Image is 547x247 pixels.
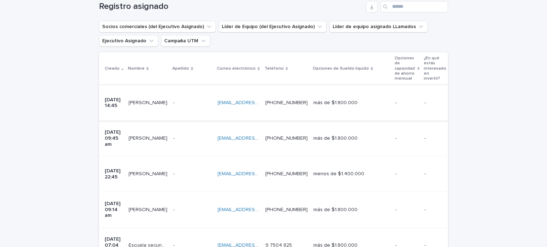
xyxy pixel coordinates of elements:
[265,136,308,141] a: [PHONE_NUMBER]
[395,56,415,81] font: Opciones de capacidad de ahorro mensual
[265,100,308,105] a: [PHONE_NUMBER]
[265,207,308,212] a: [PHONE_NUMBER]
[105,66,120,71] font: Creado
[313,207,358,212] font: más de $1.800.000
[105,130,122,147] font: [DATE] 09:45 am
[173,171,174,176] font: -
[173,100,174,105] font: -
[395,100,397,105] font: -
[380,1,448,12] input: Buscar
[395,136,397,141] font: -
[218,207,298,212] a: [EMAIL_ADDRESS][DOMAIN_NAME]
[313,100,358,105] font: más de $1.800.000
[129,100,167,105] font: [PERSON_NAME]
[128,66,145,71] font: Nombre
[217,66,256,71] font: Correo electrónico
[265,171,308,176] a: [PHONE_NUMBER]
[129,171,167,176] font: [PERSON_NAME]
[313,136,358,141] font: más de $1.800.000
[395,171,397,176] font: -
[129,134,169,141] p: Tamaru Pakarati
[265,66,284,71] font: Teléfono
[424,136,426,141] font: -
[161,35,210,47] button: Campaña UTM
[129,207,167,212] font: [PERSON_NAME]
[105,97,122,108] font: [DATE] 14:45
[173,136,174,141] font: -
[173,207,174,212] font: -
[313,171,364,176] font: menos de $1.400.000
[313,66,369,71] font: Opciones de Sueldo líquido
[105,201,122,218] font: [DATE] 09:14 am
[99,2,168,11] font: Registro asignado
[329,21,428,32] button: Líder de equipo asignado LLamados
[218,136,337,141] a: [EMAIL_ADDRESS][PERSON_NAME][DOMAIN_NAME]
[424,100,426,105] font: -
[172,66,189,71] font: Apellido
[129,136,167,141] font: [PERSON_NAME]
[424,207,426,212] font: -
[219,21,327,32] button: Líder de Equipo (del Ejecutivo Asignado)
[99,21,216,32] button: Socios comerciales (del Ejecutivo Asignado)
[424,171,426,176] font: -
[218,100,298,105] a: [EMAIL_ADDRESS][DOMAIN_NAME]
[424,56,446,81] font: ¿En qué estás interesado en invertir?
[395,207,397,212] font: -
[99,35,158,47] button: Ejecutivo Asignado
[105,168,122,179] font: [DATE] 22:45
[218,171,298,176] a: [EMAIL_ADDRESS][DOMAIN_NAME]
[129,170,169,177] p: Daniel Mundy López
